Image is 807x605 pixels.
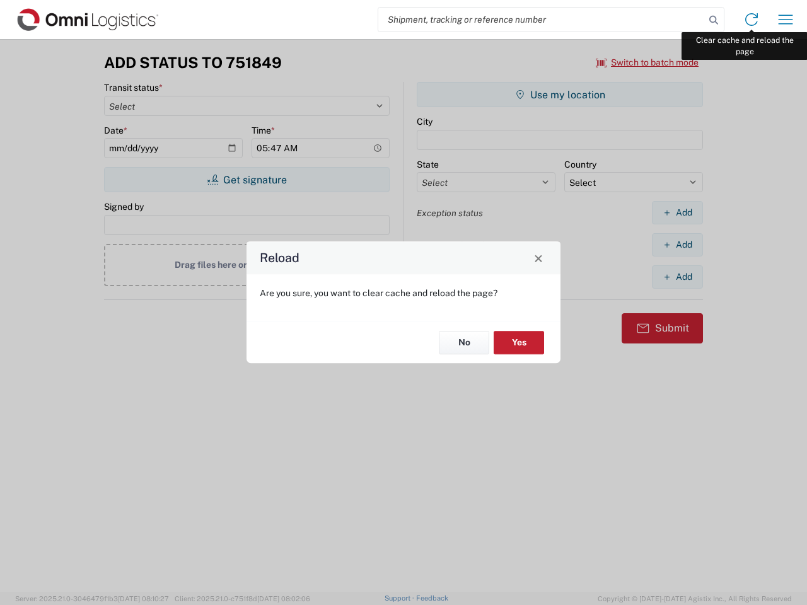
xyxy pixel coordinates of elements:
button: No [439,331,489,354]
input: Shipment, tracking or reference number [378,8,705,32]
p: Are you sure, you want to clear cache and reload the page? [260,287,547,299]
button: Yes [494,331,544,354]
h4: Reload [260,249,299,267]
button: Close [530,249,547,267]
